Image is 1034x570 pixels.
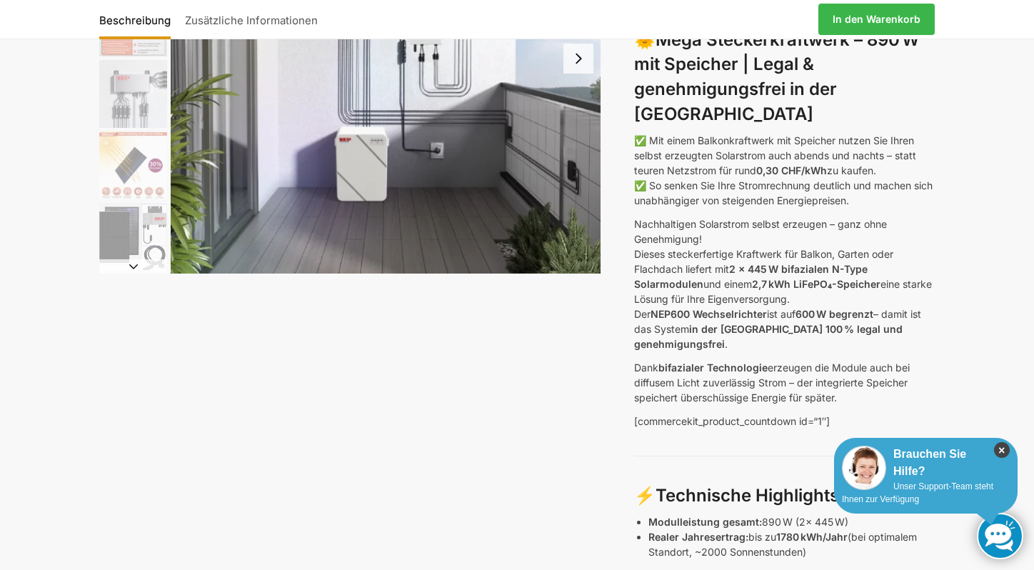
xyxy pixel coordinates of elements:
strong: Technische Highlights [656,485,839,506]
strong: Modulleistung gesamt: [648,516,762,528]
strong: in der [GEOGRAPHIC_DATA] 100 % legal und genehmigungsfrei [634,323,903,350]
li: 4 / 12 [96,58,167,129]
a: In den Warenkorb [818,4,935,35]
img: Customer service [842,446,886,490]
p: Nachhaltigen Solarstrom selbst erzeugen – ganz ohne Genehmigung! Dieses steckerfertige Kraftwerk ... [634,216,935,351]
p: bis zu (bei optimalem Standort, ~2000 Sonnenstunden) [648,529,935,559]
a: Beschreibung [99,2,178,36]
strong: 1780 kWh/Jahr [776,531,848,543]
strong: Realer Jahresertrag: [648,531,748,543]
i: Schließen [994,442,1010,458]
p: [commercekit_product_countdown id=“1″] [634,414,935,429]
p: 890 W (2x 445 W) [648,514,935,529]
strong: bifazialer Technologie [658,361,768,374]
div: Brauchen Sie Hilfe? [842,446,1010,480]
p: ✅ Mit einem Balkonkraftwerk mit Speicher nutzen Sie Ihren selbst erzeugten Solarstrom auch abends... [634,133,935,208]
strong: 2,7 kWh LiFePO₄-Speicher [752,278,880,290]
strong: 2 x 445 W bifazialen N-Type Solarmodulen [634,263,868,290]
strong: NEP600 Wechselrichter [651,308,767,320]
h3: ⚡ [634,484,935,509]
a: Zusätzliche Informationen [178,2,325,36]
button: Next slide [563,44,593,74]
span: Unser Support-Team steht Ihnen zur Verfügung [842,481,993,504]
h3: 🌞 [634,28,935,127]
img: BDS1000 [99,60,167,128]
li: 7 / 12 [96,272,167,344]
p: Dank erzeugen die Module auch bei diffusem Licht zuverlässig Strom – der integrierte Speicher spe... [634,360,935,405]
li: 5 / 12 [96,129,167,201]
button: Next slide [99,259,167,274]
img: Balkonkraftwerk 860 [99,203,167,271]
strong: 600 W begrenzt [795,308,873,320]
strong: 0,30 CHF/kWh [756,164,827,176]
li: 6 / 12 [96,201,167,272]
img: Bificial 30 % mehr Leistung [99,131,167,199]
